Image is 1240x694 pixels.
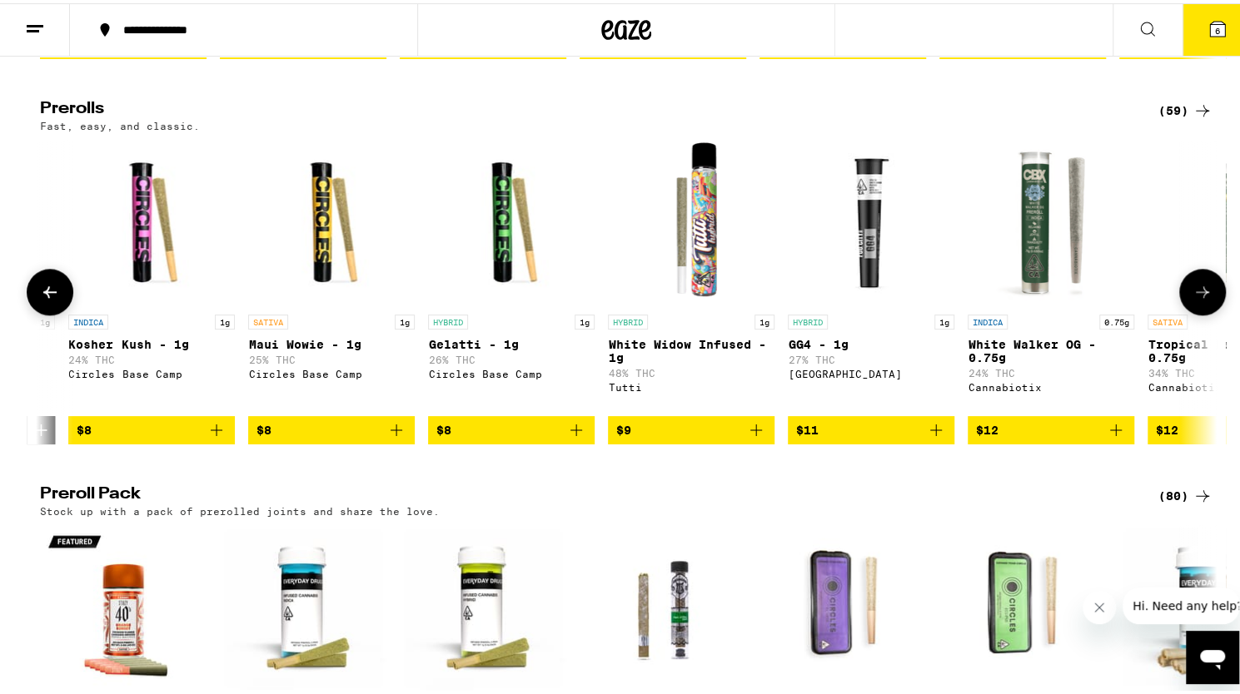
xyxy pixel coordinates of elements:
p: 0.75g [1099,311,1134,326]
span: Hi. Need any help? [10,12,120,25]
h2: Prerolls [40,97,1131,117]
span: $8 [256,420,271,434]
span: 6 [1215,22,1220,32]
span: $8 [77,420,92,434]
iframe: Button to launch messaging window [1186,627,1239,681]
p: Kosher Kush - 1g [68,335,235,348]
p: 27% THC [788,351,954,362]
p: 25% THC [248,351,415,362]
div: Circles Base Camp [68,365,235,376]
img: El Blunto - Especial Silver: Verde Diamond Infused Blunt - 1.65g [580,522,746,688]
img: Circles Eclipse - Gumbo Diamond Infused 5-Pack - 3.5g [759,522,926,688]
img: Everyday - Forbidden Fruit Infused 2-Pack - 1g [220,522,386,688]
img: Circles Base Camp - Gelatti - 1g [428,136,595,303]
p: 1g [754,311,774,326]
span: $12 [976,420,998,434]
p: 1g [934,311,954,326]
p: SATIVA [1148,311,1188,326]
p: HYBRID [788,311,828,326]
div: Circles Base Camp [428,365,595,376]
p: 1g [395,311,415,326]
button: Add to bag [788,413,954,441]
span: $8 [436,420,451,434]
a: Open page for White Walker OG - 0.75g from Cannabiotix [968,136,1134,413]
img: Circles Base Camp - Kosher Kush - 1g [68,136,235,303]
img: Cannabiotix - White Walker OG - 0.75g [968,136,1134,303]
iframe: Close message [1083,587,1116,621]
p: INDICA [68,311,108,326]
p: 1g [575,311,595,326]
p: White Walker OG - 0.75g [968,335,1134,361]
p: Stock up with a pack of prerolled joints and share the love. [40,503,440,513]
img: Tutti - White Widow Infused - 1g [608,136,774,303]
div: Tutti [608,379,774,389]
p: 1g [35,311,55,326]
p: Maui Wowie - 1g [248,335,415,348]
a: Open page for Maui Wowie - 1g from Circles Base Camp [248,136,415,413]
div: Circles Base Camp [248,365,415,376]
button: Add to bag [68,413,235,441]
p: INDICA [968,311,1008,326]
a: Open page for Gelatti - 1g from Circles Base Camp [428,136,595,413]
p: HYBRID [608,311,648,326]
p: White Widow Infused - 1g [608,335,774,361]
img: Everyday - 24k Gold Punch Infused 2-Pack - 1g [400,522,566,688]
p: Gelatti - 1g [428,335,595,348]
span: $11 [796,420,819,434]
p: 26% THC [428,351,595,362]
a: (80) [1158,483,1213,503]
button: Add to bag [968,413,1134,441]
p: HYBRID [428,311,468,326]
iframe: Message from company [1123,584,1239,621]
span: $9 [616,420,631,434]
a: Open page for White Widow Infused - 1g from Tutti [608,136,774,413]
div: Cannabiotix [968,379,1134,389]
img: Fog City Farms - GG4 - 1g [788,136,954,303]
span: $12 [1156,420,1178,434]
h2: Preroll Pack [40,483,1131,503]
img: STIIIZY - Orange Sunset Infused 5-Pack - 2.5g [40,522,207,688]
a: Open page for GG4 - 1g from Fog City Farms [788,136,954,413]
button: Add to bag [428,413,595,441]
p: SATIVA [248,311,288,326]
button: Add to bag [248,413,415,441]
button: Add to bag [608,413,774,441]
p: 24% THC [68,351,235,362]
div: [GEOGRAPHIC_DATA] [788,365,954,376]
p: Fast, easy, and classic. [40,117,200,128]
a: Open page for Kosher Kush - 1g from Circles Base Camp [68,136,235,413]
img: Circles Base Camp - Maui Wowie - 1g [248,136,415,303]
img: Circles Eclipse - GG4 Diamond Infused 5-Pack - 3.5g [939,522,1106,688]
button: Increment [27,413,55,441]
a: (59) [1158,97,1213,117]
p: GG4 - 1g [788,335,954,348]
p: 1g [215,311,235,326]
p: 24% THC [968,364,1134,375]
p: 48% THC [608,364,774,375]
